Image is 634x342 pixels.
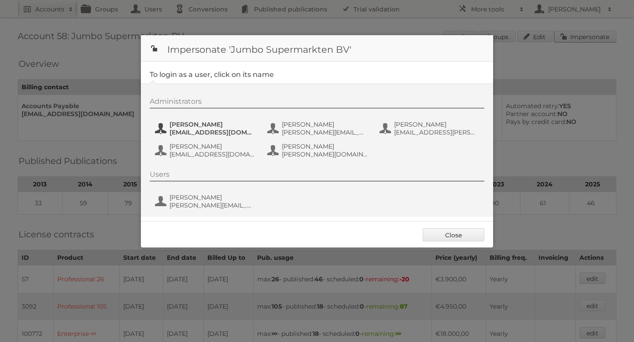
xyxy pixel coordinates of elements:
[170,150,255,158] span: [EMAIL_ADDRESS][DOMAIN_NAME]
[282,142,367,150] span: [PERSON_NAME]
[154,193,258,210] button: [PERSON_NAME] [PERSON_NAME][EMAIL_ADDRESS][DOMAIN_NAME]
[282,128,367,136] span: [PERSON_NAME][EMAIL_ADDRESS][DOMAIN_NAME]
[170,142,255,150] span: [PERSON_NAME]
[154,142,258,159] button: [PERSON_NAME] [EMAIL_ADDRESS][DOMAIN_NAME]
[266,142,370,159] button: [PERSON_NAME] [PERSON_NAME][DOMAIN_NAME][EMAIL_ADDRESS][DOMAIN_NAME]
[394,128,479,136] span: [EMAIL_ADDRESS][PERSON_NAME][DOMAIN_NAME]
[379,120,482,137] button: [PERSON_NAME] [EMAIL_ADDRESS][PERSON_NAME][DOMAIN_NAME]
[170,128,255,136] span: [EMAIL_ADDRESS][DOMAIN_NAME]
[154,120,258,137] button: [PERSON_NAME] [EMAIL_ADDRESS][DOMAIN_NAME]
[266,120,370,137] button: [PERSON_NAME] [PERSON_NAME][EMAIL_ADDRESS][DOMAIN_NAME]
[150,97,484,109] div: Administrators
[170,120,255,128] span: [PERSON_NAME]
[394,120,479,128] span: [PERSON_NAME]
[170,201,255,209] span: [PERSON_NAME][EMAIL_ADDRESS][DOMAIN_NAME]
[150,70,274,79] legend: To login as a user, click on its name
[141,35,493,62] h1: Impersonate 'Jumbo Supermarkten BV'
[170,193,255,201] span: [PERSON_NAME]
[282,150,367,158] span: [PERSON_NAME][DOMAIN_NAME][EMAIL_ADDRESS][DOMAIN_NAME]
[423,228,484,241] a: Close
[282,120,367,128] span: [PERSON_NAME]
[150,170,484,182] div: Users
